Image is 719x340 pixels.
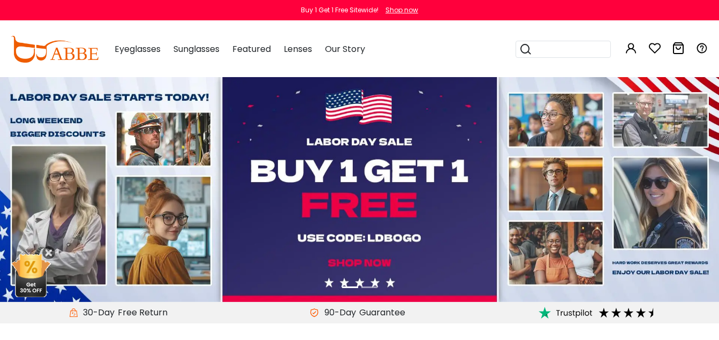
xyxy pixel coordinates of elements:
div: Buy 1 Get 1 Free Sitewide! [301,5,379,15]
span: 90-Day [319,306,356,319]
div: Free Return [115,306,171,319]
span: Our Story [325,43,365,55]
span: Sunglasses [173,43,220,55]
span: Eyeglasses [115,43,161,55]
span: Featured [232,43,271,55]
img: abbeglasses.com [11,36,99,63]
a: Shop now [380,5,418,14]
span: 30-Day [78,306,115,319]
div: Shop now [385,5,418,15]
div: Guarantee [356,306,408,319]
span: Lenses [284,43,312,55]
img: mini welcome offer [11,254,51,297]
